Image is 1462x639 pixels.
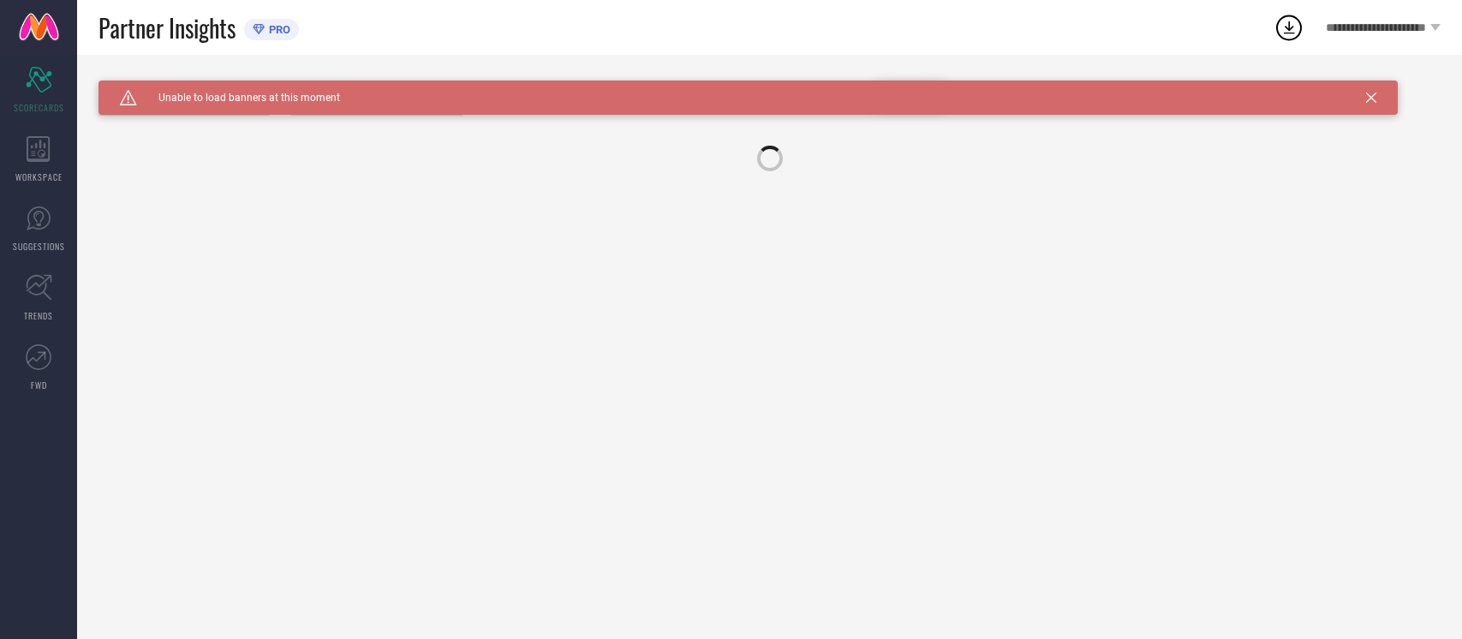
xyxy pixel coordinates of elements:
[98,10,236,45] span: Partner Insights
[24,309,53,322] span: TRENDS
[13,240,65,253] span: SUGGESTIONS
[137,92,340,104] span: Unable to load banners at this moment
[31,379,47,391] span: FWD
[15,170,63,183] span: WORKSPACE
[265,23,290,36] span: PRO
[98,81,270,93] div: Brand
[14,101,64,114] span: SCORECARDS
[1274,12,1304,43] div: Open download list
